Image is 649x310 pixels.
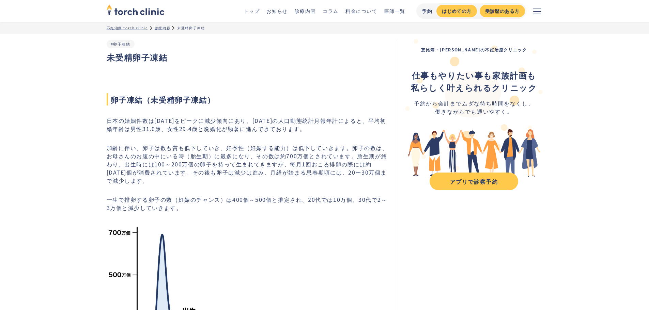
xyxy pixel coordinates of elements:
p: 一生で排卵する卵子の数（妊娠のチャンス）は400個～500個と推定され、20代では10万個、30代で2～3万個と減少していきます。 [107,195,389,212]
a: アプリで診察予約 [430,173,518,190]
a: #卵子凍結 [111,41,130,47]
a: home [107,5,165,17]
a: 診療内容 [155,25,170,30]
a: トップ [244,7,260,14]
p: 加齢に伴い、卵子は数も質も低下していき、妊孕性（妊娠する能力）は低下していきます。卵子の数は、お母さんのお腹の中にいる時（胎生期）に最多になり、その数は約700万個とされています。胎生期が終わり... [107,144,389,184]
img: torch clinic [107,2,165,17]
a: 医師一覧 [384,7,405,14]
strong: 恵比寿・[PERSON_NAME]の不妊治療クリニック [421,47,527,52]
strong: 仕事もやりたい事も家族計画も [412,69,536,81]
a: 受診歴のある方 [480,5,525,17]
strong: 私らしく叶えられるクリニック [411,81,537,93]
div: 予約から会計までムダな待ち時間をなくし、 働きながらでも通いやすく。 [411,99,537,115]
a: 料金について [345,7,377,14]
a: コラム [323,7,339,14]
ul: パンくずリスト [107,25,543,30]
div: アプリで診察予約 [436,177,512,185]
a: 不妊治療 torch clinic [107,25,148,30]
div: ‍ ‍ [411,69,537,94]
a: お知らせ [266,7,288,14]
p: 日本の婚姻件数は[DATE]をピークに減少傾向にあり、[DATE]の人口動態統計月報年計によると、平均初婚年齢は男性31.0歳、女性29.4歳と晩婚化が顕著に進んできております。 [107,116,389,133]
div: 予約 [422,7,432,15]
div: はじめての方 [442,7,471,15]
a: 診療内容 [295,7,316,14]
span: 卵子凍結（未受精卵子凍結） [107,93,389,105]
h1: 未受精卵子凍結 [107,51,389,63]
div: 未受精卵子凍結 [177,25,205,30]
a: はじめての方 [436,5,477,17]
div: 受診歴のある方 [485,7,520,15]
